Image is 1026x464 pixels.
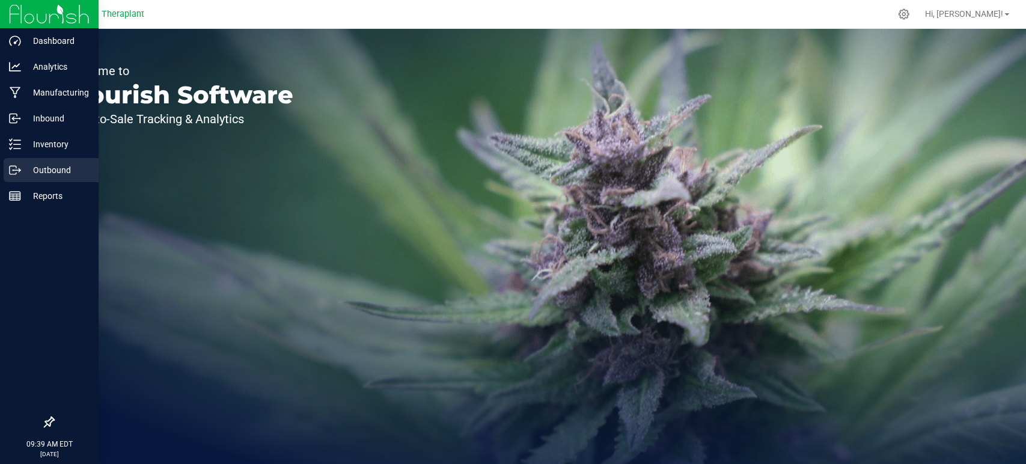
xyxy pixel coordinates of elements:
p: Outbound [21,163,93,177]
p: [DATE] [5,450,93,459]
p: 09:39 AM EDT [5,439,93,450]
inline-svg: Outbound [9,164,21,176]
inline-svg: Reports [9,190,21,202]
inline-svg: Manufacturing [9,87,21,99]
p: Dashboard [21,34,93,48]
span: Theraplant [102,9,144,19]
p: Manufacturing [21,85,93,100]
inline-svg: Analytics [9,61,21,73]
p: Inbound [21,111,93,126]
p: Analytics [21,60,93,74]
p: Flourish Software [65,83,293,107]
div: Manage settings [896,8,911,20]
inline-svg: Dashboard [9,35,21,47]
p: Welcome to [65,65,293,77]
span: Hi, [PERSON_NAME]! [925,9,1003,19]
p: Reports [21,189,93,203]
p: Inventory [21,137,93,151]
inline-svg: Inventory [9,138,21,150]
inline-svg: Inbound [9,112,21,124]
p: Seed-to-Sale Tracking & Analytics [65,113,293,125]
